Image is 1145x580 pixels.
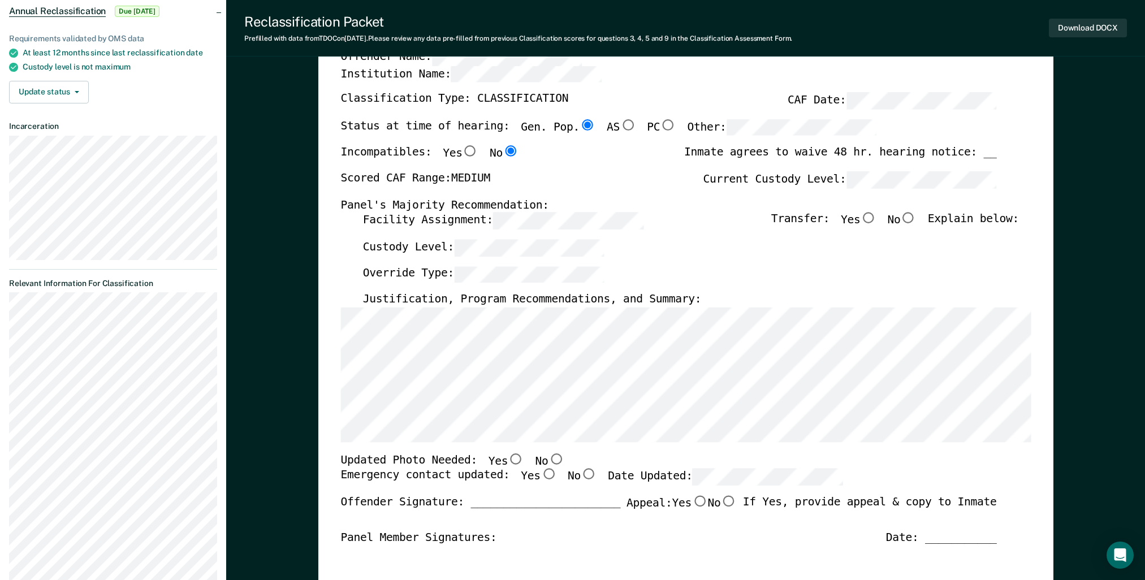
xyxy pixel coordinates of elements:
[9,81,89,103] button: Update status
[340,469,842,496] div: Emergency contact updated:
[340,453,564,469] div: Updated Photo Needed:
[340,198,996,213] div: Panel's Majority Recommendation:
[720,496,736,507] input: No
[703,171,996,188] label: Current Custody Level:
[340,531,496,546] div: Panel Member Signatures:
[340,496,996,531] div: Offender Signature: _______________________ If Yes, provide appeal & copy to Inmate
[707,496,736,512] label: No
[362,266,604,283] label: Override Type:
[443,146,478,162] label: Yes
[548,453,564,465] input: No
[540,469,556,481] input: Yes
[95,62,131,71] span: maximum
[340,146,519,171] div: Incompatibles:
[788,92,996,109] label: CAF Date:
[581,469,597,481] input: No
[488,453,524,469] label: Yes
[9,122,217,131] dt: Incarceration
[340,92,568,109] label: Classification Type: CLASSIFICATION
[340,66,602,83] label: Institution Name:
[115,6,159,17] span: Due [DATE]
[489,146,518,162] label: No
[692,469,842,486] input: Date Updated:
[502,146,518,157] input: No
[244,34,792,42] div: Prefilled with data from TDOC on [DATE] . Please review any data pre-filled from previous Classif...
[521,119,595,136] label: Gen. Pop.
[492,213,643,230] input: Facility Assignment:
[431,49,582,66] input: Offender Name:
[340,119,876,146] div: Status at time of hearing:
[846,171,996,188] input: Current Custody Level:
[453,239,604,256] input: Custody Level:
[579,119,595,131] input: Gen. Pop.
[687,119,876,136] label: Other:
[672,496,707,512] label: Yes
[607,119,636,136] label: AS
[726,119,876,136] input: Other:
[771,213,1018,239] div: Transfer: Explain below:
[647,119,676,136] label: PC
[462,146,478,157] input: Yes
[340,171,490,188] label: Scored CAF Range: MEDIUM
[846,92,996,109] input: CAF Date:
[453,266,604,283] input: Override Type:
[521,469,556,486] label: Yes
[362,293,701,308] label: Justification, Program Recommendations, and Summary:
[568,469,597,486] label: No
[451,66,602,83] input: Institution Name:
[340,49,582,66] label: Offender Name:
[620,119,636,131] input: AS
[840,213,876,230] label: Yes
[362,213,643,230] label: Facility Assignment:
[684,146,996,171] div: Inmate agrees to waive 48 hr. hearing notice: __
[23,62,217,72] div: Custody level is not
[885,531,996,546] div: Date: ___________
[692,496,707,507] input: Yes
[244,14,792,30] div: Reclassification Packet
[860,213,876,224] input: Yes
[9,279,217,288] dt: Relevant Information For Classification
[186,48,202,57] span: date
[9,34,217,44] div: Requirements validated by OMS data
[1049,19,1127,37] button: Download DOCX
[508,453,524,465] input: Yes
[362,239,604,256] label: Custody Level:
[887,213,916,230] label: No
[1107,542,1134,569] div: Open Intercom Messenger
[535,453,564,469] label: No
[9,6,106,17] span: Annual Reclassification
[900,213,916,224] input: No
[23,48,217,58] div: At least 12 months since last reclassification
[660,119,676,131] input: PC
[626,496,736,521] label: Appeal:
[608,469,843,486] label: Date Updated:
